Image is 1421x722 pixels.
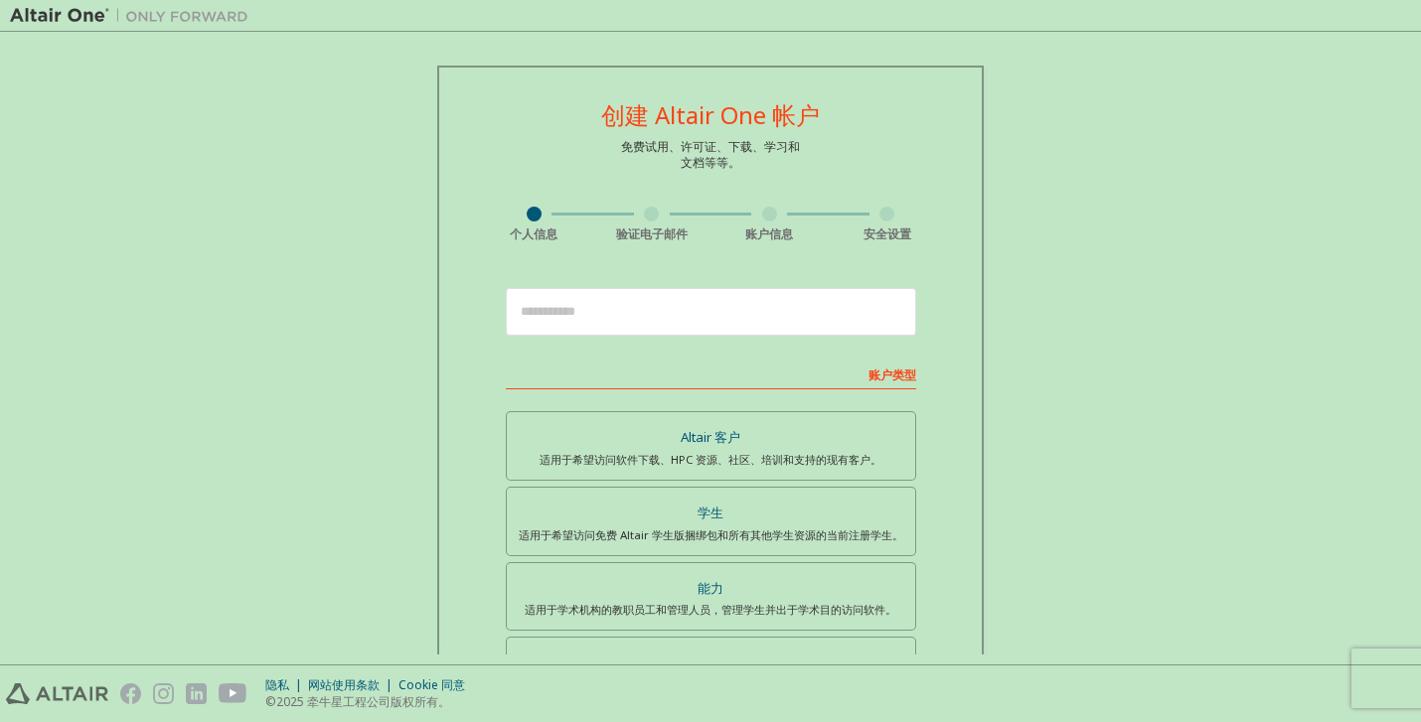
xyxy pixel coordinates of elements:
[276,693,450,710] font: 2025 牵牛星工程公司版权所有。
[475,226,593,242] div: 个人信息
[601,103,820,127] div: 创建 Altair One 帐户
[6,683,108,704] img: altair_logo.svg
[120,683,141,704] img: facebook.svg
[519,602,903,618] div: 适用于学术机构的教职员工和管理人员，管理学生并出于学术目的访问软件。
[308,677,398,693] div: 网站使用条款
[506,358,916,389] div: 账户类型
[710,226,829,242] div: 账户信息
[186,683,207,704] img: linkedin.svg
[219,683,247,704] img: youtube.svg
[398,677,477,693] div: Cookie 同意
[519,424,903,452] div: Altair 客户
[621,139,800,171] div: 免费试用、许可证、下载、学习和 文档等等。
[519,575,903,603] div: 能力
[265,693,477,710] p: ©
[265,677,308,693] div: 隐私
[10,6,258,26] img: 牵牛星一号
[593,226,711,242] div: 验证电子邮件
[153,683,174,704] img: instagram.svg
[519,650,903,677] div: 别人
[519,452,903,468] div: 适用于希望访问软件下载、HPC 资源、社区、培训和支持的现有客户。
[519,527,903,543] div: 适用于希望访问免费 Altair 学生版捆绑包和所有其他学生资源的当前注册学生。
[829,226,947,242] div: 安全设置
[519,500,903,527] div: 学生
